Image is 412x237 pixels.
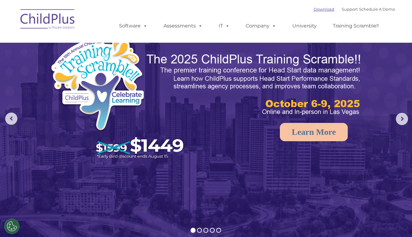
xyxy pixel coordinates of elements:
[327,20,385,32] a: Training Scramble!!
[240,20,282,32] a: Company
[314,7,395,12] font: |
[157,20,209,32] a: Assessments
[312,171,412,237] iframe: Chat Widget
[213,20,236,32] a: IT
[342,7,358,12] a: Support
[85,40,103,45] span: Last name
[4,219,19,234] button: Cookies Settings
[314,7,334,12] a: Download
[113,20,153,32] a: Software
[359,7,395,12] a: Schedule A Demo
[286,20,323,32] a: University
[280,123,348,141] a: Learn More
[17,5,78,35] img: ChildPlus by Procare Solutions
[85,65,111,70] span: Phone number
